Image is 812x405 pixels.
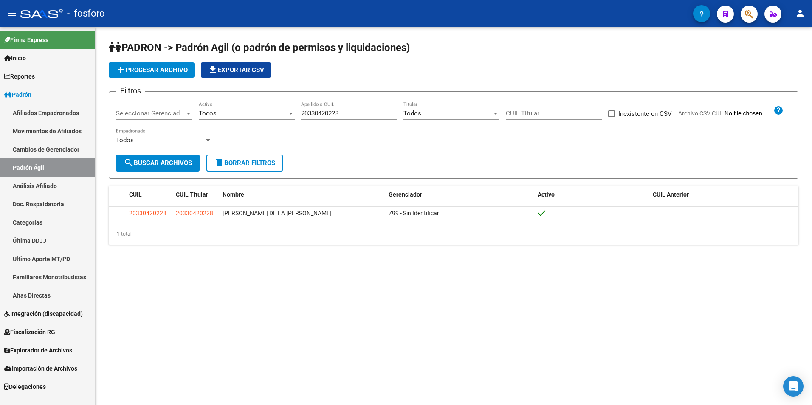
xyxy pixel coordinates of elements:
span: Procesar archivo [116,66,188,74]
button: Procesar archivo [109,62,195,78]
span: Todos [116,136,134,144]
span: Explorador de Archivos [4,346,72,355]
div: Open Intercom Messenger [783,376,804,397]
mat-icon: add [116,65,126,75]
span: Activo [538,191,555,198]
mat-icon: person [795,8,805,18]
datatable-header-cell: Nombre [219,186,385,204]
span: 20330420228 [176,210,213,217]
span: Nombre [223,191,244,198]
input: Archivo CSV CUIL [725,110,773,118]
span: Inexistente en CSV [618,109,672,119]
span: Fiscalización RG [4,327,55,337]
datatable-header-cell: Activo [534,186,649,204]
span: Exportar CSV [208,66,264,74]
span: Reportes [4,72,35,81]
span: Inicio [4,53,26,63]
span: Delegaciones [4,382,46,391]
span: Archivo CSV CUIL [678,110,725,117]
div: 1 total [109,223,798,245]
mat-icon: delete [214,157,224,168]
span: [PERSON_NAME] DE LA [PERSON_NAME] [223,210,332,217]
datatable-header-cell: CUIL Anterior [649,186,798,204]
span: Z99 - Sin Identificar [389,210,439,217]
span: Firma Express [4,35,48,45]
mat-icon: help [773,105,784,115]
datatable-header-cell: CUIL Titular [172,186,219,204]
button: Buscar Archivos [116,155,200,172]
span: Todos [199,110,217,117]
span: Buscar Archivos [124,159,192,167]
span: CUIL Titular [176,191,208,198]
span: Todos [403,110,421,117]
span: 20330420228 [129,210,166,217]
span: CUIL Anterior [653,191,689,198]
h3: Filtros [116,85,145,97]
datatable-header-cell: Gerenciador [385,186,534,204]
span: PADRON -> Padrón Agil (o padrón de permisos y liquidaciones) [109,42,410,53]
button: Exportar CSV [201,62,271,78]
span: - fosforo [67,4,105,23]
span: Integración (discapacidad) [4,309,83,318]
span: Padrón [4,90,31,99]
mat-icon: menu [7,8,17,18]
mat-icon: file_download [208,65,218,75]
span: Seleccionar Gerenciador [116,110,185,117]
mat-icon: search [124,157,134,168]
span: CUIL [129,191,142,198]
span: Borrar Filtros [214,159,275,167]
span: Importación de Archivos [4,364,77,373]
button: Borrar Filtros [206,155,283,172]
datatable-header-cell: CUIL [126,186,172,204]
span: Gerenciador [389,191,422,198]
